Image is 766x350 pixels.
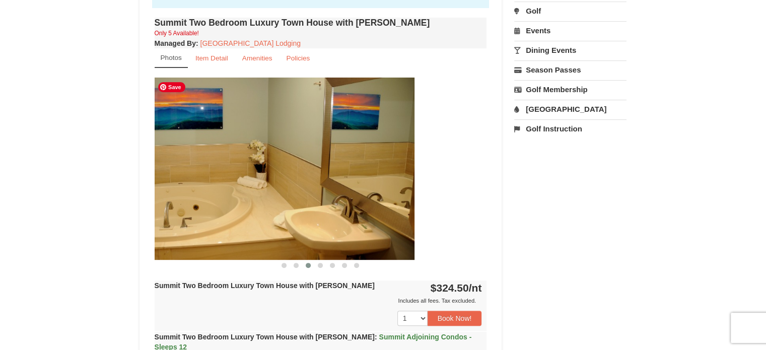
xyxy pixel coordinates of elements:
small: Amenities [242,54,272,62]
a: Golf [514,2,626,20]
a: Dining Events [514,41,626,59]
span: Managed By [155,39,196,47]
strong: : [155,39,198,47]
div: Includes all fees. Tax excluded. [155,296,482,306]
a: Policies [280,48,316,68]
a: Events [514,21,626,40]
span: Save [158,82,185,92]
span: : [375,333,377,341]
a: [GEOGRAPHIC_DATA] Lodging [200,39,301,47]
a: Golf Membership [514,80,626,99]
img: 18876286-204-56aa937f.png [82,78,414,259]
small: Item Detail [195,54,228,62]
a: Golf Instruction [514,119,626,138]
a: Amenities [236,48,279,68]
a: Photos [155,48,188,68]
a: [GEOGRAPHIC_DATA] [514,100,626,118]
button: Book Now! [428,311,482,326]
strong: $324.50 [431,282,482,294]
small: Only 5 Available! [155,30,199,37]
small: Policies [286,54,310,62]
a: Item Detail [189,48,235,68]
a: Season Passes [514,60,626,79]
small: Photos [161,54,182,61]
strong: Summit Two Bedroom Luxury Town House with [PERSON_NAME] [155,282,375,290]
span: /nt [469,282,482,294]
h4: Summit Two Bedroom Luxury Town House with [PERSON_NAME] [155,18,487,28]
